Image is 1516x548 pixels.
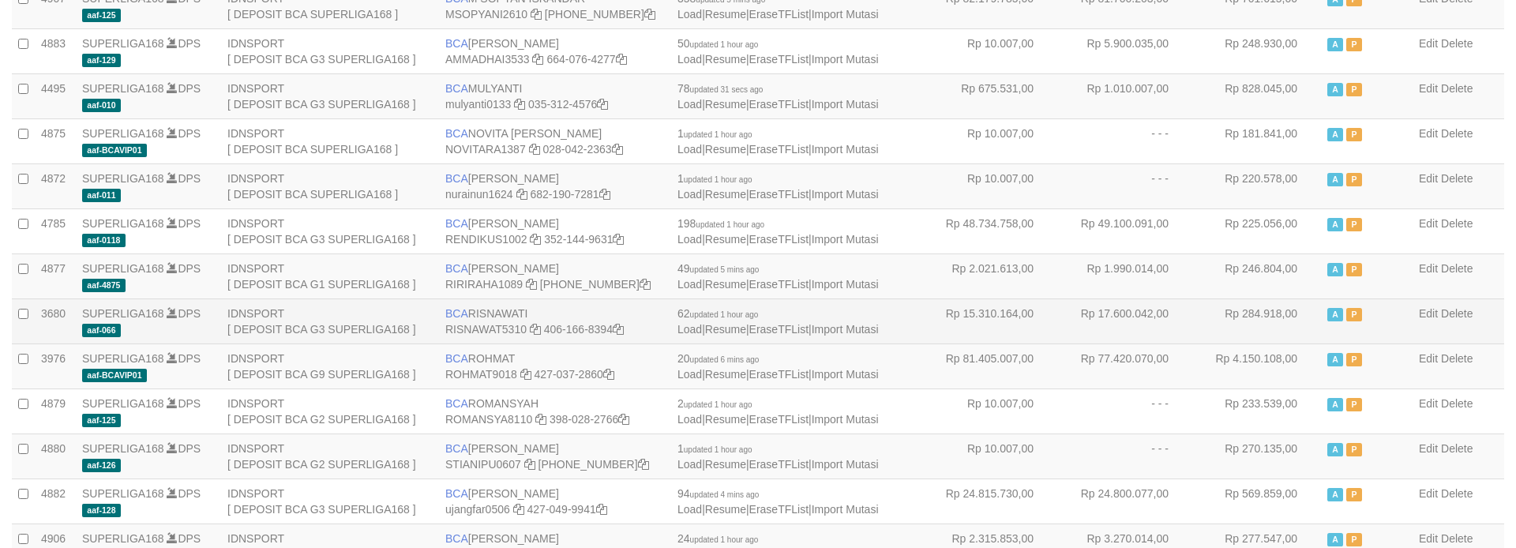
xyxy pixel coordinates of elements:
[1057,28,1192,73] td: Rp 5.900.035,00
[596,503,607,516] a: Copy 4270499941 to clipboard
[520,368,531,381] a: Copy ROHMAT9018 to clipboard
[640,278,651,291] a: Copy 4062281611 to clipboard
[1057,118,1192,163] td: - - -
[82,397,164,410] a: SUPERLIGA168
[599,188,610,201] a: Copy 6821907281 to clipboard
[439,388,671,434] td: ROMANSYAH 398-028-2766
[221,118,439,163] td: IDNSPORT [ DEPOSIT BCA SUPERLIGA168 ]
[612,143,623,156] a: Copy 0280422363 to clipboard
[445,98,511,111] a: mulyanti0133
[439,434,671,479] td: [PERSON_NAME] [PHONE_NUMBER]
[705,98,746,111] a: Resume
[677,413,702,426] a: Load
[1419,37,1438,50] a: Edit
[1346,398,1362,411] span: Paused
[1192,434,1321,479] td: Rp 270.135,00
[1057,298,1192,343] td: Rp 17.600.042,00
[445,458,521,471] a: STIANIPU0607
[749,53,809,66] a: EraseTFList
[82,459,121,472] span: aaf-126
[221,343,439,388] td: IDNSPORT [ DEPOSIT BCA G9 SUPERLIGA168 ]
[82,172,164,185] a: SUPERLIGA168
[82,504,121,517] span: aaf-128
[677,217,764,230] span: 198
[812,503,879,516] a: Import Mutasi
[445,233,527,246] a: RENDIKUS1002
[696,220,764,229] span: updated 1 hour ago
[535,413,546,426] a: Copy ROMANSYA8110 to clipboard
[749,98,809,111] a: EraseTFList
[35,163,76,208] td: 4872
[603,368,614,381] a: Copy 4270372860 to clipboard
[812,458,879,471] a: Import Mutasi
[530,233,541,246] a: Copy RENDIKUS1002 to clipboard
[1327,353,1343,366] span: Active
[1057,479,1192,524] td: Rp 24.800.077,00
[690,355,760,364] span: updated 6 mins ago
[1441,217,1473,230] a: Delete
[439,253,671,298] td: [PERSON_NAME] [PHONE_NUMBER]
[1192,479,1321,524] td: Rp 569.859,00
[705,53,746,66] a: Resume
[82,352,164,365] a: SUPERLIGA168
[82,532,164,545] a: SUPERLIGA168
[1192,343,1321,388] td: Rp 4.150.108,00
[1192,118,1321,163] td: Rp 181.841,00
[749,368,809,381] a: EraseTFList
[513,503,524,516] a: Copy ujangfar0506 to clipboard
[82,487,164,500] a: SUPERLIGA168
[445,323,527,336] a: RISNAWAT5310
[445,278,523,291] a: RIRIRAHA1089
[922,163,1057,208] td: Rp 10.007,00
[812,53,879,66] a: Import Mutasi
[1192,73,1321,118] td: Rp 828.045,00
[445,352,468,365] span: BCA
[82,262,164,275] a: SUPERLIGA168
[445,413,532,426] a: ROMANSYA8110
[445,368,517,381] a: ROHMAT9018
[445,397,468,410] span: BCA
[638,458,649,471] a: Copy 4062280194 to clipboard
[1419,262,1438,275] a: Edit
[1419,82,1438,95] a: Edit
[705,368,746,381] a: Resume
[1327,173,1343,186] span: Active
[677,487,879,516] span: | | |
[677,532,758,545] span: 24
[677,442,879,471] span: | | |
[1346,263,1362,276] span: Paused
[82,307,164,320] a: SUPERLIGA168
[1192,208,1321,253] td: Rp 225.056,00
[677,503,702,516] a: Load
[82,234,126,247] span: aaf-0118
[1327,488,1343,501] span: Active
[1057,208,1192,253] td: Rp 49.100.091,00
[445,532,468,545] span: BCA
[677,127,752,140] span: 1
[1192,298,1321,343] td: Rp 284.918,00
[922,73,1057,118] td: Rp 675.531,00
[677,397,879,426] span: | | |
[439,163,671,208] td: [PERSON_NAME] 682-190-7281
[677,53,702,66] a: Load
[76,253,221,298] td: DPS
[1327,128,1343,141] span: Active
[616,53,627,66] a: Copy 6640764277 to clipboard
[1419,127,1438,140] a: Edit
[677,278,702,291] a: Load
[812,143,879,156] a: Import Mutasi
[82,442,164,455] a: SUPERLIGA168
[1419,307,1438,320] a: Edit
[1327,443,1343,456] span: Active
[705,413,746,426] a: Resume
[749,323,809,336] a: EraseTFList
[445,172,468,185] span: BCA
[82,414,121,427] span: aaf-125
[690,310,759,319] span: updated 1 hour ago
[76,343,221,388] td: DPS
[76,28,221,73] td: DPS
[445,127,468,140] span: BCA
[221,163,439,208] td: IDNSPORT [ DEPOSIT BCA SUPERLIGA168 ]
[644,8,655,21] a: Copy 4062301418 to clipboard
[76,163,221,208] td: DPS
